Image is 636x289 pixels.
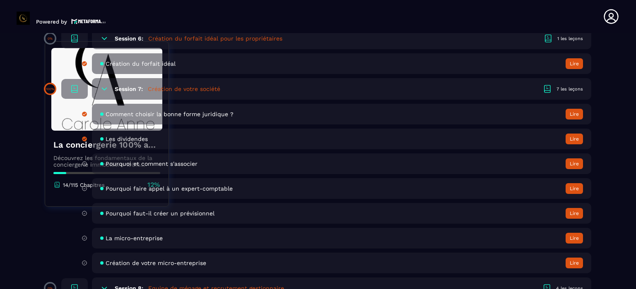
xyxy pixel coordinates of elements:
h4: La conciergerie 100% automatisée [53,139,160,150]
button: Lire [566,233,583,244]
p: Powered by [36,19,67,25]
span: Création du forfait idéal [106,60,176,67]
p: 14/115 Chapitres [63,182,105,188]
h5: Création du forfait idéal pour les propriétaires [148,34,282,43]
h5: Création de votre société [148,85,220,93]
p: Découvrez les fondamentaux de la conciergerie immobilière 100% automatisée. Cette formation est c... [53,155,160,168]
span: Création de votre micro-entreprise [106,260,206,266]
span: La micro-entreprise [106,235,163,241]
button: Lire [566,158,583,169]
p: 100% [46,87,54,91]
button: Lire [566,58,583,69]
span: Pourquoi faut-il créer un prévisionnel [106,210,214,217]
h6: Session 6: [115,35,143,42]
button: Lire [566,109,583,119]
button: Lire [566,208,583,219]
h6: Session 7: [115,86,143,92]
button: Lire [566,183,583,194]
span: Comment choisir la bonne forme juridique ? [106,111,234,117]
button: Lire [566,134,583,144]
p: 0% [48,37,53,41]
div: 7 les leçons [556,86,583,92]
button: Lire [566,258,583,268]
span: Pourquoi faire appel à un expert-comptable [106,185,233,192]
img: logo [71,18,106,25]
img: logo-branding [17,12,30,25]
span: Pourquoi et comment s'associer [106,160,198,167]
span: Les dividendes [106,136,148,142]
div: 1 les leçons [557,36,583,42]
